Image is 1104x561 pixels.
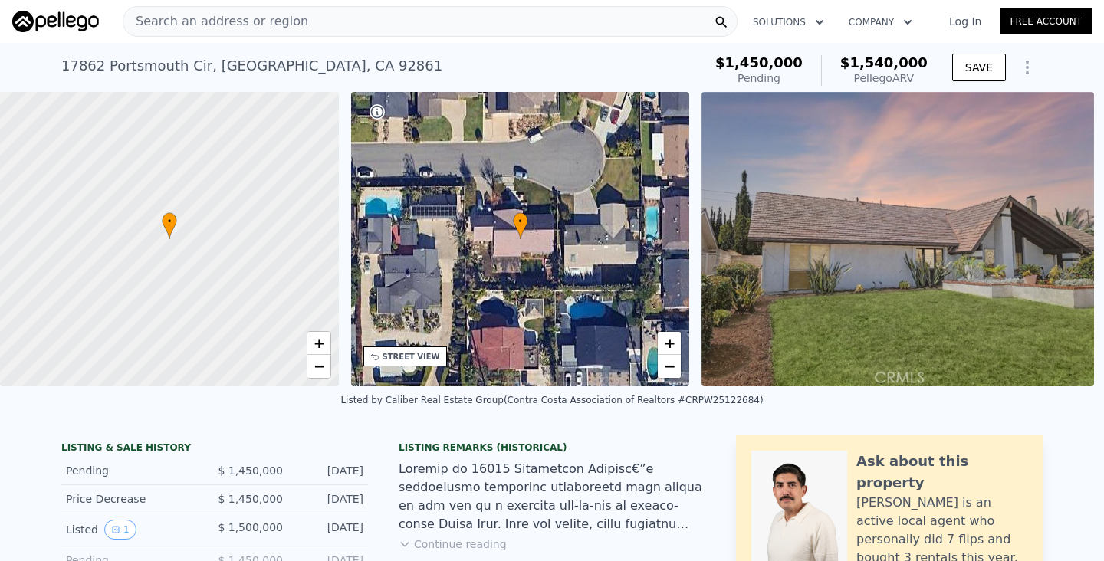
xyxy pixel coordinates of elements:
[307,355,330,378] a: Zoom out
[658,332,681,355] a: Zoom in
[383,351,440,363] div: STREET VIEW
[314,333,324,353] span: +
[658,355,681,378] a: Zoom out
[295,463,363,478] div: [DATE]
[61,55,442,77] div: 17862 Portsmouth Cir , [GEOGRAPHIC_DATA] , CA 92861
[1012,52,1043,83] button: Show Options
[295,491,363,507] div: [DATE]
[399,441,705,454] div: Listing Remarks (Historical)
[701,92,1094,386] img: Sale: 167164581 Parcel: 63195354
[314,356,324,376] span: −
[836,8,925,36] button: Company
[665,333,675,353] span: +
[513,212,528,239] div: •
[741,8,836,36] button: Solutions
[856,451,1027,494] div: Ask about this property
[218,521,283,533] span: $ 1,500,000
[952,54,1006,81] button: SAVE
[513,215,528,228] span: •
[840,54,928,71] span: $1,540,000
[295,520,363,540] div: [DATE]
[399,460,705,533] div: Loremip do 16015 Sitametcon Adipisc€”e seddoeiusmo temporinc utlaboreetd magn aliqua en adm ven q...
[399,536,507,552] button: Continue reading
[840,71,928,86] div: Pellego ARV
[1000,8,1092,34] a: Free Account
[162,215,177,228] span: •
[715,71,803,86] div: Pending
[66,491,202,507] div: Price Decrease
[307,332,330,355] a: Zoom in
[66,520,202,540] div: Listed
[715,54,803,71] span: $1,450,000
[665,356,675,376] span: −
[162,212,177,239] div: •
[66,463,202,478] div: Pending
[61,441,368,457] div: LISTING & SALE HISTORY
[931,14,1000,29] a: Log In
[123,12,308,31] span: Search an address or region
[340,395,763,405] div: Listed by Caliber Real Estate Group (Contra Costa Association of Realtors #CRPW25122684)
[218,464,283,477] span: $ 1,450,000
[218,493,283,505] span: $ 1,450,000
[12,11,99,32] img: Pellego
[104,520,136,540] button: View historical data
